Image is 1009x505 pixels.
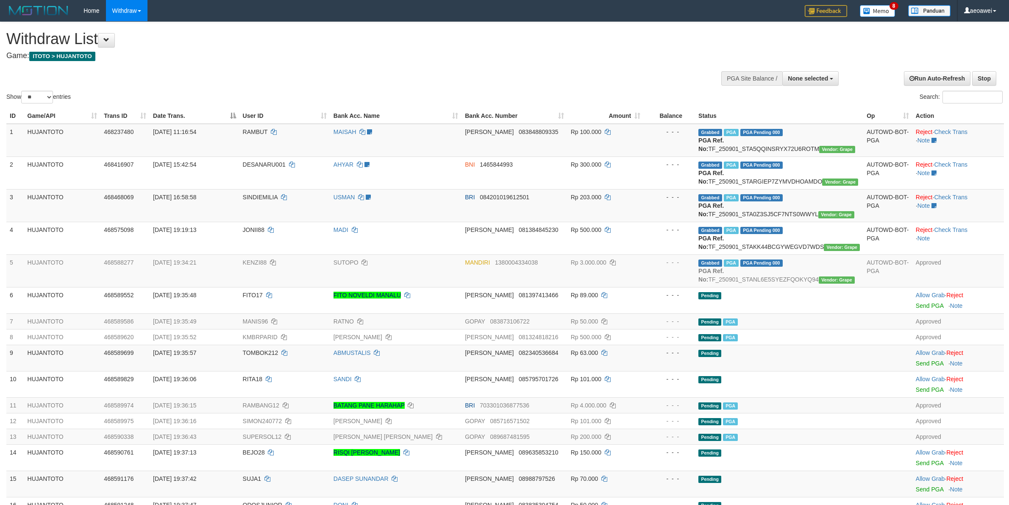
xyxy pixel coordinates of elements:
[567,108,644,124] th: Amount: activate to sort column ascending
[917,170,930,176] a: Note
[104,226,133,233] span: 468575098
[647,291,692,299] div: - - -
[950,302,963,309] a: Note
[695,108,863,124] th: Status
[908,5,951,17] img: panduan.png
[788,75,828,82] span: None selected
[153,292,196,299] span: [DATE] 19:35:48
[24,329,101,345] td: HUJANTOTO
[723,334,738,341] span: Marked by aeoserlin
[6,108,24,124] th: ID
[243,318,268,325] span: MANIS96
[6,91,71,103] label: Show entries
[571,402,606,409] span: Rp 4.000.000
[917,202,930,209] a: Note
[571,318,598,325] span: Rp 50.000
[465,402,475,409] span: BRI
[916,449,946,456] span: ·
[243,292,263,299] span: FITO17
[465,161,475,168] span: BNI
[104,349,133,356] span: 468589699
[698,268,724,283] b: PGA Ref. No:
[946,349,963,356] a: Reject
[6,413,24,429] td: 12
[153,449,196,456] span: [DATE] 19:37:13
[24,444,101,471] td: HUJANTOTO
[153,433,196,440] span: [DATE] 19:36:43
[644,108,695,124] th: Balance
[334,433,433,440] a: [PERSON_NAME] [PERSON_NAME]
[724,227,739,234] span: Marked by aeosyak
[153,318,196,325] span: [DATE] 19:35:49
[104,128,133,135] span: 468237480
[104,318,133,325] span: 468589586
[239,108,330,124] th: User ID: activate to sort column ascending
[153,128,196,135] span: [DATE] 11:16:54
[465,292,514,299] span: [PERSON_NAME]
[6,4,71,17] img: MOTION_logo.png
[647,432,692,441] div: - - -
[647,448,692,457] div: - - -
[723,402,738,410] span: Marked by aeonel
[912,222,1004,254] td: · ·
[912,429,1004,444] td: Approved
[153,194,196,201] span: [DATE] 16:58:58
[647,333,692,341] div: - - -
[698,259,722,267] span: Grabbed
[647,226,692,234] div: - - -
[721,71,782,86] div: PGA Site Balance /
[461,108,567,124] th: Bank Acc. Number: activate to sort column ascending
[647,193,692,201] div: - - -
[863,254,912,287] td: AUTOWD-BOT-PGA
[889,2,898,10] span: 8
[698,434,721,441] span: Pending
[647,160,692,169] div: - - -
[740,162,783,169] span: PGA Pending
[104,449,133,456] span: 468590761
[465,334,514,340] span: [PERSON_NAME]
[863,108,912,124] th: Op: activate to sort column ascending
[647,128,692,136] div: - - -
[334,194,355,201] a: USMAN
[243,402,279,409] span: RAMBANG12
[698,350,721,357] span: Pending
[24,108,101,124] th: Game/API: activate to sort column ascending
[946,292,963,299] a: Reject
[740,259,783,267] span: PGA Pending
[863,189,912,222] td: AUTOWD-BOT-PGA
[334,334,382,340] a: [PERSON_NAME]
[916,226,933,233] a: Reject
[916,449,945,456] a: Allow Grab
[863,124,912,157] td: AUTOWD-BOT-PGA
[104,433,133,440] span: 468590338
[243,259,267,266] span: KENZI88
[698,137,724,152] b: PGA Ref. No:
[519,128,558,135] span: Copy 083848809335 to clipboard
[334,418,382,424] a: [PERSON_NAME]
[698,235,724,250] b: PGA Ref. No:
[465,318,485,325] span: GOPAY
[916,194,933,201] a: Reject
[916,128,933,135] a: Reject
[104,292,133,299] span: 468589552
[698,162,722,169] span: Grabbed
[805,5,847,17] img: Feedback.jpg
[480,402,529,409] span: Copy 703301036877536 to clipboard
[698,376,721,383] span: Pending
[6,345,24,371] td: 9
[153,259,196,266] span: [DATE] 19:34:21
[465,128,514,135] span: [PERSON_NAME]
[912,313,1004,329] td: Approved
[723,434,738,441] span: Marked by aeofett
[695,156,863,189] td: TF_250901_STARGIEP7ZYMVDHOAMDO
[647,258,692,267] div: - - -
[920,91,1003,103] label: Search:
[465,449,514,456] span: [PERSON_NAME]
[782,71,839,86] button: None selected
[24,429,101,444] td: HUJANTOTO
[334,161,353,168] a: AHYAR
[695,254,863,287] td: TF_250901_STANL6E5SYEZFQOKYQ94
[465,349,514,356] span: [PERSON_NAME]
[465,259,490,266] span: MANDIRI
[24,397,101,413] td: HUJANTOTO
